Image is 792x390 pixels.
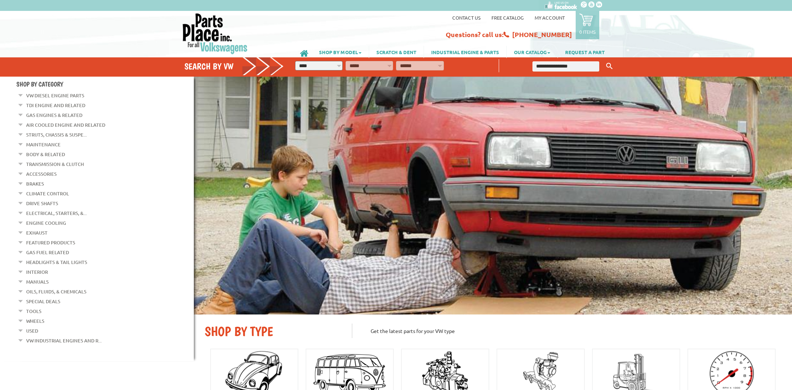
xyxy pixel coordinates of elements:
[26,199,58,208] a: Drive Shafts
[26,316,44,326] a: Wheels
[26,306,41,316] a: Tools
[26,140,61,149] a: Maintenance
[452,15,481,21] a: Contact us
[26,150,65,159] a: Body & Related
[535,15,565,21] a: My Account
[491,15,524,21] a: Free Catalog
[579,29,596,35] p: 0 items
[26,267,48,277] a: Interior
[558,46,612,58] a: REQUEST A PART
[26,179,44,188] a: Brakes
[507,46,558,58] a: OUR CATALOG
[26,257,87,267] a: Headlights & Tail Lights
[424,46,506,58] a: INDUSTRIAL ENGINE & PARTS
[194,77,792,314] img: First slide [900x500]
[312,46,369,58] a: SHOP BY MODEL
[182,13,248,54] img: Parts Place Inc!
[26,277,49,287] a: Manuals
[26,238,75,247] a: Featured Products
[352,324,781,338] p: Get the latest parts for your VW type
[26,208,87,218] a: Electrical, Starters, &...
[205,324,340,339] h2: SHOP BY TYPE
[26,91,84,100] a: VW Diesel Engine Parts
[26,120,105,130] a: Air Cooled Engine and Related
[26,228,48,237] a: Exhaust
[26,287,86,296] a: Oils, Fluids, & Chemicals
[26,336,102,345] a: VW Industrial Engines and R...
[26,159,84,169] a: Transmission & Clutch
[26,189,69,198] a: Climate Control
[576,11,599,39] a: 0 items
[26,130,87,139] a: Struts, Chassis & Suspe...
[16,80,194,88] h4: Shop By Category
[26,218,66,228] a: Engine Cooling
[26,110,82,120] a: Gas Engines & Related
[26,326,38,336] a: Used
[369,46,424,58] a: SCRATCH & DENT
[26,248,69,257] a: Gas Fuel Related
[26,297,60,306] a: Special Deals
[604,60,615,72] button: Keyword Search
[184,61,284,72] h4: Search by VW
[26,169,57,179] a: Accessories
[26,101,85,110] a: TDI Engine and Related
